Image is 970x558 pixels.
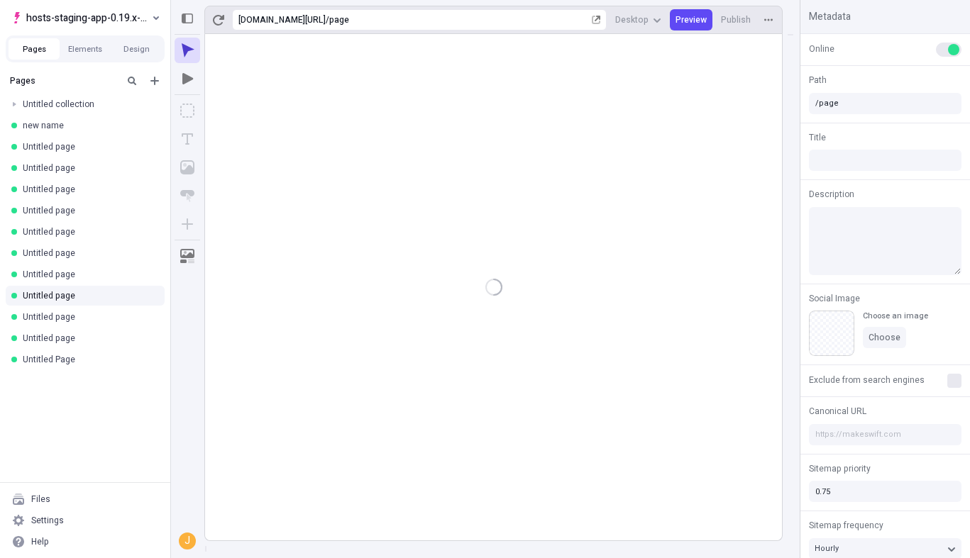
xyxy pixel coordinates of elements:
[23,184,153,195] div: Untitled page
[23,99,153,110] div: Untitled collection
[23,226,153,238] div: Untitled page
[10,75,118,87] div: Pages
[175,155,200,180] button: Image
[809,374,925,386] span: Exclude from search engines
[31,493,50,505] div: Files
[146,72,163,89] button: Add new
[809,424,961,445] input: https://makeswift.com
[23,354,153,365] div: Untitled Page
[809,462,871,475] span: Sitemap priority
[23,141,153,152] div: Untitled page
[676,14,707,26] span: Preview
[809,292,860,305] span: Social Image
[23,269,153,280] div: Untitled page
[23,333,153,344] div: Untitled page
[23,247,153,259] div: Untitled page
[863,327,906,348] button: Choose
[23,162,153,174] div: Untitled page
[31,536,49,547] div: Help
[809,74,827,87] span: Path
[23,311,153,323] div: Untitled page
[31,515,64,526] div: Settings
[809,405,866,418] span: Canonical URL
[60,38,111,60] button: Elements
[326,14,329,26] div: /
[869,332,900,343] span: Choose
[9,38,60,60] button: Pages
[809,43,834,55] span: Online
[175,183,200,208] button: Button
[809,188,854,201] span: Description
[809,519,883,532] span: Sitemap frequency
[238,14,326,26] div: [URL][DOMAIN_NAME]
[6,7,165,28] button: Select site
[863,311,928,321] div: Choose an image
[23,120,153,131] div: new name
[809,131,826,144] span: Title
[23,205,153,216] div: Untitled page
[721,14,751,26] span: Publish
[175,126,200,152] button: Text
[815,542,839,554] span: Hourly
[610,9,667,30] button: Desktop
[670,9,712,30] button: Preview
[329,14,589,26] div: page
[111,38,162,60] button: Design
[26,9,149,26] span: hosts-staging-app-0.19.x-nextjs-14
[715,9,756,30] button: Publish
[23,290,153,301] div: Untitled page
[175,98,200,123] button: Box
[615,14,649,26] span: Desktop
[180,534,194,548] div: J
